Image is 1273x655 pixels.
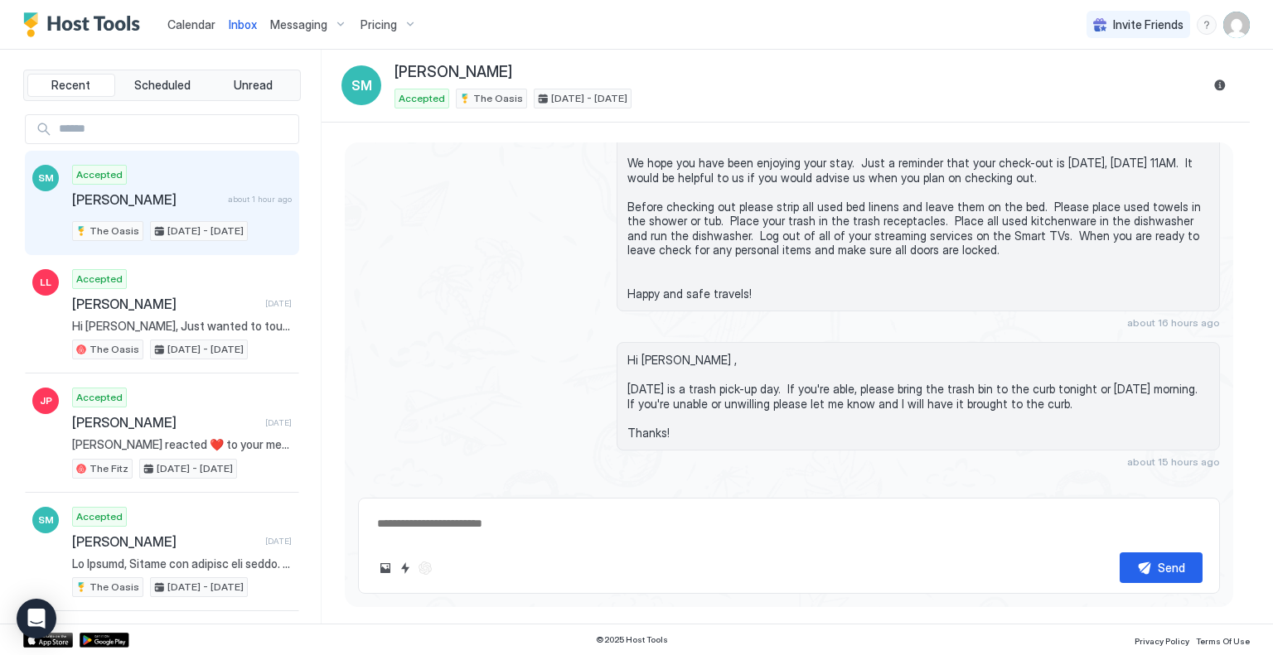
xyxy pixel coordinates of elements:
span: The Oasis [90,224,139,238]
a: App Store [23,633,73,648]
span: JP [40,393,52,408]
span: [DATE] [265,298,292,309]
div: menu [1197,15,1217,35]
span: Inbox [229,17,257,31]
span: Accepted [76,167,123,182]
span: [PERSON_NAME] [72,414,259,431]
span: [DATE] [265,417,292,428]
div: User profile [1223,12,1250,38]
span: SM [38,513,54,527]
span: Recent [51,78,90,93]
button: Unread [209,74,297,97]
span: [DATE] - [DATE] [167,224,244,238]
span: [PERSON_NAME] [394,63,512,82]
span: The Oasis [90,342,139,357]
button: Upload image [375,558,395,578]
input: Input Field [52,115,298,143]
button: Scheduled Messages [1066,481,1220,503]
div: Scheduled Messages [1088,484,1201,501]
span: LL [40,275,51,290]
span: SM [38,171,54,185]
span: Accepted [399,91,445,106]
span: [PERSON_NAME] reacted ❤️ to your message "BTW, I’ll make sure there are 7 Beach chairs and 3 umbr... [72,437,292,452]
span: Calendar [167,17,215,31]
span: Accepted [76,509,123,524]
button: Quick reply [395,558,415,578]
span: Hi [PERSON_NAME] , [DATE] is a trash pick-up day. If you're able, please bring the trash bin to t... [627,353,1209,440]
span: Messaging [270,17,327,32]
a: Terms Of Use [1196,631,1250,648]
span: [PERSON_NAME] [72,533,259,550]
span: [DATE] - [DATE] [551,91,627,106]
span: Accepted [76,272,123,287]
div: Open Intercom Messenger [17,599,56,638]
span: about 16 hours ago [1127,316,1220,329]
span: [DATE] - [DATE] [167,580,244,595]
a: Calendar [167,16,215,33]
span: Invite Friends [1113,17,1183,32]
span: Privacy Policy [1135,636,1189,646]
span: about 1 hour ago [228,194,292,205]
a: Inbox [229,16,257,33]
button: Reservation information [1210,75,1230,95]
span: The Oasis [473,91,523,106]
span: [PERSON_NAME] [72,191,221,208]
span: Hi [PERSON_NAME], Just wanted to touch base and give you some more information about your stay. Y... [72,319,292,334]
span: [DATE] [265,536,292,547]
span: about 15 hours ago [1127,455,1220,468]
span: Pricing [361,17,397,32]
a: Host Tools Logo [23,12,148,37]
div: Send [1158,559,1185,576]
a: Privacy Policy [1135,631,1189,648]
span: [DATE] - [DATE] [157,461,233,476]
span: Hi [PERSON_NAME] , We hope you have been enjoying your stay. Just a reminder that your check-out ... [627,127,1209,301]
button: Recent [27,74,115,97]
div: tab-group [23,70,301,101]
span: [DATE] - [DATE] [167,342,244,357]
span: Lo Ipsumd, Sitame con adipisc eli seddo. Ei'te incidid utl etdo magnaa Eni Admin ven quis no exer... [72,556,292,571]
span: The Fitz [90,461,128,476]
span: The Oasis [90,580,139,595]
span: Accepted [76,390,123,405]
span: Scheduled [134,78,191,93]
a: Google Play Store [80,633,129,648]
span: © 2025 Host Tools [596,634,668,645]
button: Scheduled [119,74,206,97]
span: Terms Of Use [1196,636,1250,646]
span: [PERSON_NAME] [72,296,259,312]
span: Unread [234,78,273,93]
span: SM [351,75,372,95]
button: Send [1120,552,1203,583]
